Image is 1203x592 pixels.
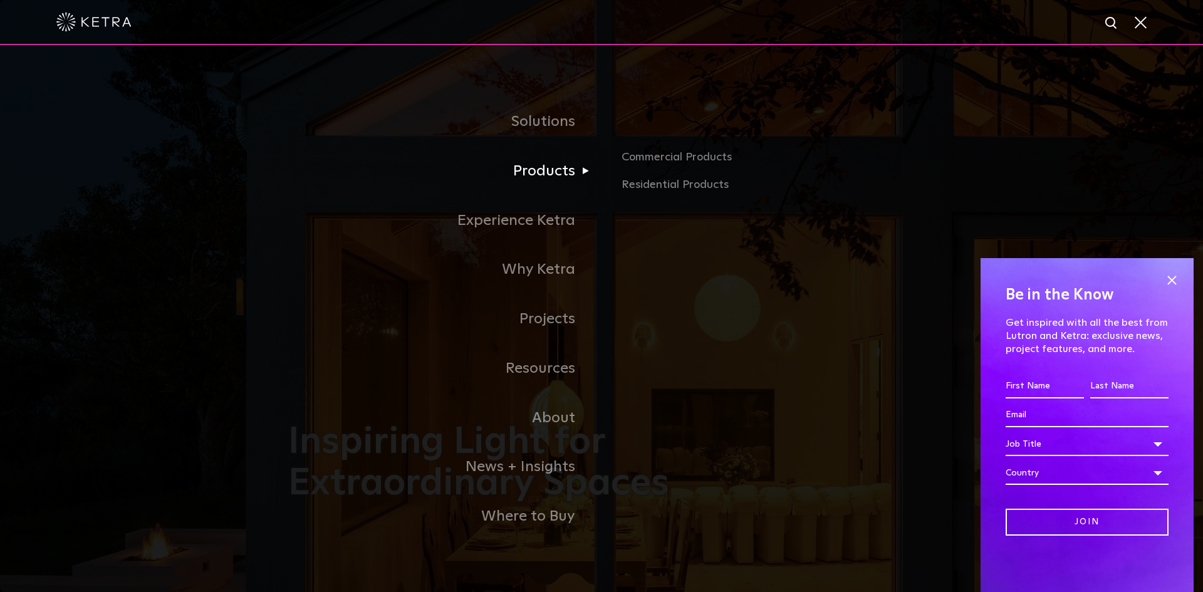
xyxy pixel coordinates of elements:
a: Projects [288,294,601,344]
a: Experience Ketra [288,196,601,246]
img: search icon [1104,16,1120,31]
h4: Be in the Know [1006,283,1169,307]
img: ketra-logo-2019-white [56,13,132,31]
a: Where to Buy [288,492,601,541]
a: Residential Products [622,176,915,194]
a: News + Insights [288,442,601,492]
a: Why Ketra [288,245,601,294]
a: Resources [288,344,601,393]
a: About [288,393,601,443]
div: Country [1006,461,1169,485]
a: Solutions [288,97,601,147]
div: Job Title [1006,432,1169,456]
a: Products [288,147,601,196]
p: Get inspired with all the best from Lutron and Ketra: exclusive news, project features, and more. [1006,316,1169,355]
input: First Name [1006,375,1084,398]
input: Last Name [1090,375,1169,398]
div: Navigation Menu [288,97,915,541]
a: Commercial Products [622,148,915,176]
input: Join [1006,509,1169,536]
input: Email [1006,403,1169,427]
